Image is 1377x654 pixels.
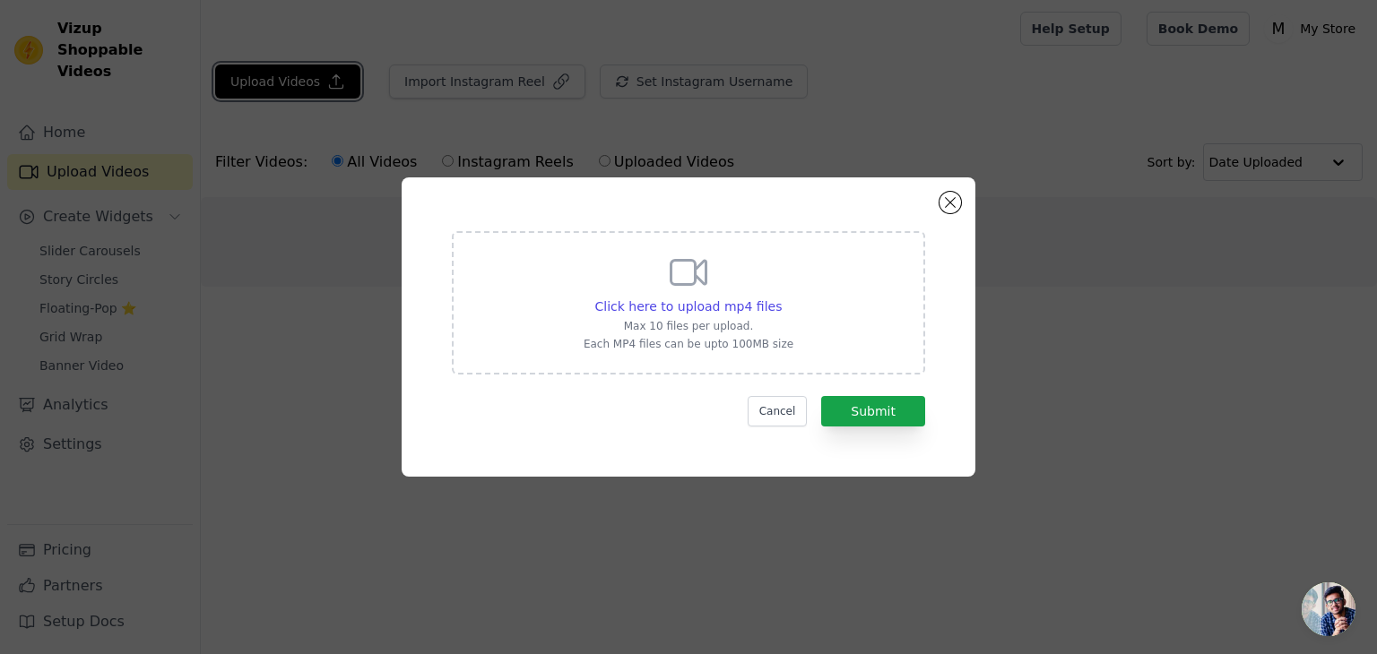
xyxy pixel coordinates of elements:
p: Max 10 files per upload. [584,319,793,333]
button: Close modal [940,192,961,213]
button: Cancel [748,396,808,426]
p: Each MP4 files can be upto 100MB size [584,337,793,351]
div: Open chat [1302,582,1355,636]
span: Click here to upload mp4 files [595,299,783,314]
button: Submit [821,396,925,426]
